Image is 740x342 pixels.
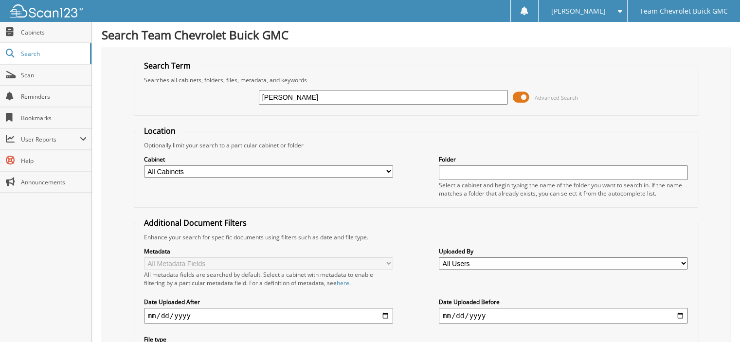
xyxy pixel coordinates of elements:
[144,308,393,324] input: start
[144,298,393,306] label: Date Uploaded After
[139,233,693,241] div: Enhance your search for specific documents using filters such as date and file type.
[439,247,688,255] label: Uploaded By
[139,126,180,136] legend: Location
[21,114,87,122] span: Bookmarks
[139,76,693,84] div: Searches all cabinets, folders, files, metadata, and keywords
[21,71,87,79] span: Scan
[102,27,730,43] h1: Search Team Chevrolet Buick GMC
[21,178,87,186] span: Announcements
[21,50,85,58] span: Search
[21,135,80,144] span: User Reports
[439,155,688,163] label: Folder
[21,92,87,101] span: Reminders
[21,28,87,36] span: Cabinets
[139,141,693,149] div: Optionally limit your search to a particular cabinet or folder
[10,4,83,18] img: scan123-logo-white.svg
[144,270,393,287] div: All metadata fields are searched by default. Select a cabinet with metadata to enable filtering b...
[439,298,688,306] label: Date Uploaded Before
[139,60,196,71] legend: Search Term
[439,308,688,324] input: end
[139,217,252,228] legend: Additional Document Filters
[551,8,605,14] span: [PERSON_NAME]
[144,247,393,255] label: Metadata
[640,8,728,14] span: Team Chevrolet Buick GMC
[439,181,688,198] div: Select a cabinet and begin typing the name of the folder you want to search in. If the name match...
[144,155,393,163] label: Cabinet
[337,279,349,287] a: here
[691,295,740,342] iframe: Chat Widget
[21,157,87,165] span: Help
[535,94,578,101] span: Advanced Search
